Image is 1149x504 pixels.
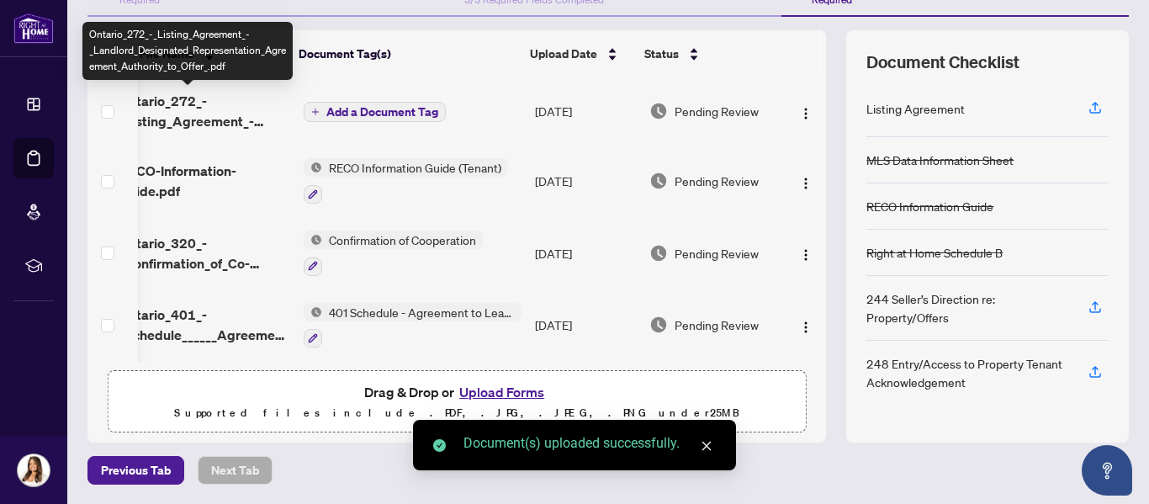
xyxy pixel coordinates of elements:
span: Confirmation of Cooperation [322,231,483,249]
button: Add a Document Tag [304,101,446,123]
img: logo [13,13,54,44]
span: Ontario_401_-_Schedule______Agreement_to_Lease__Residential.pdf [119,305,290,345]
span: plus [311,108,320,116]
div: 248 Entry/Access to Property Tenant Acknowledgement [866,354,1068,391]
span: RECO-Information-Guide.pdf [119,161,290,201]
span: Drag & Drop or [364,381,549,403]
th: Upload Date [523,30,638,77]
button: Add a Document Tag [304,102,446,122]
button: Logo [792,311,819,338]
img: Document Status [649,172,668,190]
div: Document(s) uploaded successfully. [463,433,716,454]
img: Document Status [649,102,668,120]
img: Logo [799,321,813,334]
img: Status Icon [304,231,322,249]
td: [DATE] [528,361,643,433]
div: Right at Home Schedule B [866,243,1003,262]
button: Open asap [1082,445,1132,496]
button: Status IconConfirmation of Cooperation [304,231,483,276]
span: Document Checklist [866,50,1019,74]
span: Drag & Drop orUpload FormsSupported files include .PDF, .JPG, .JPEG, .PNG under25MB [109,371,805,433]
span: Pending Review [675,172,759,190]
button: Previous Tab [87,456,184,485]
img: Document Status [649,316,668,334]
button: Next Tab [198,456,273,485]
button: Upload Forms [454,381,549,403]
span: Status [644,45,679,63]
td: [DATE] [528,145,643,217]
img: Status Icon [304,303,322,321]
button: Status IconRECO Information Guide (Tenant) [304,158,508,204]
td: [DATE] [528,217,643,289]
img: Logo [799,177,813,190]
button: Status Icon401 Schedule - Agreement to Lease - Residential [304,303,522,348]
td: [DATE] [528,289,643,362]
span: Pending Review [675,102,759,120]
img: Profile Icon [18,454,50,486]
a: Close [697,437,716,455]
img: Logo [799,107,813,120]
span: Pending Review [675,244,759,263]
button: Logo [792,98,819,125]
span: Add a Document Tag [326,106,438,118]
p: Supported files include .PDF, .JPG, .JPEG, .PNG under 25 MB [119,403,795,423]
button: Logo [792,240,819,267]
span: Ontario_320_-_Confirmation_of_Co-operation_and_Representation.pdf [119,233,290,273]
button: Logo [792,167,819,194]
span: check-circle [433,439,446,452]
span: Pending Review [675,316,759,334]
span: Ontario_272_-_Listing_Agreement_-_Landlord_Designated_Representation_Agreement_Authority_to_Offer... [119,91,290,131]
span: RECO Information Guide (Tenant) [322,158,508,177]
th: Status [638,30,781,77]
div: 244 Seller’s Direction re: Property/Offers [866,289,1068,326]
div: MLS Data Information Sheet [866,151,1014,169]
span: Previous Tab [101,457,171,484]
img: Logo [799,248,813,262]
div: Ontario_272_-_Listing_Agreement_-_Landlord_Designated_Representation_Agreement_Authority_to_Offer... [82,22,293,80]
span: close [701,440,712,452]
div: RECO Information Guide [866,197,993,215]
div: Listing Agreement [866,99,965,118]
th: Document Tag(s) [292,30,523,77]
img: Document Status [649,244,668,263]
img: Status Icon [304,158,322,177]
span: 401 Schedule - Agreement to Lease - Residential [322,303,522,321]
td: [DATE] [528,77,643,145]
span: Upload Date [530,45,597,63]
